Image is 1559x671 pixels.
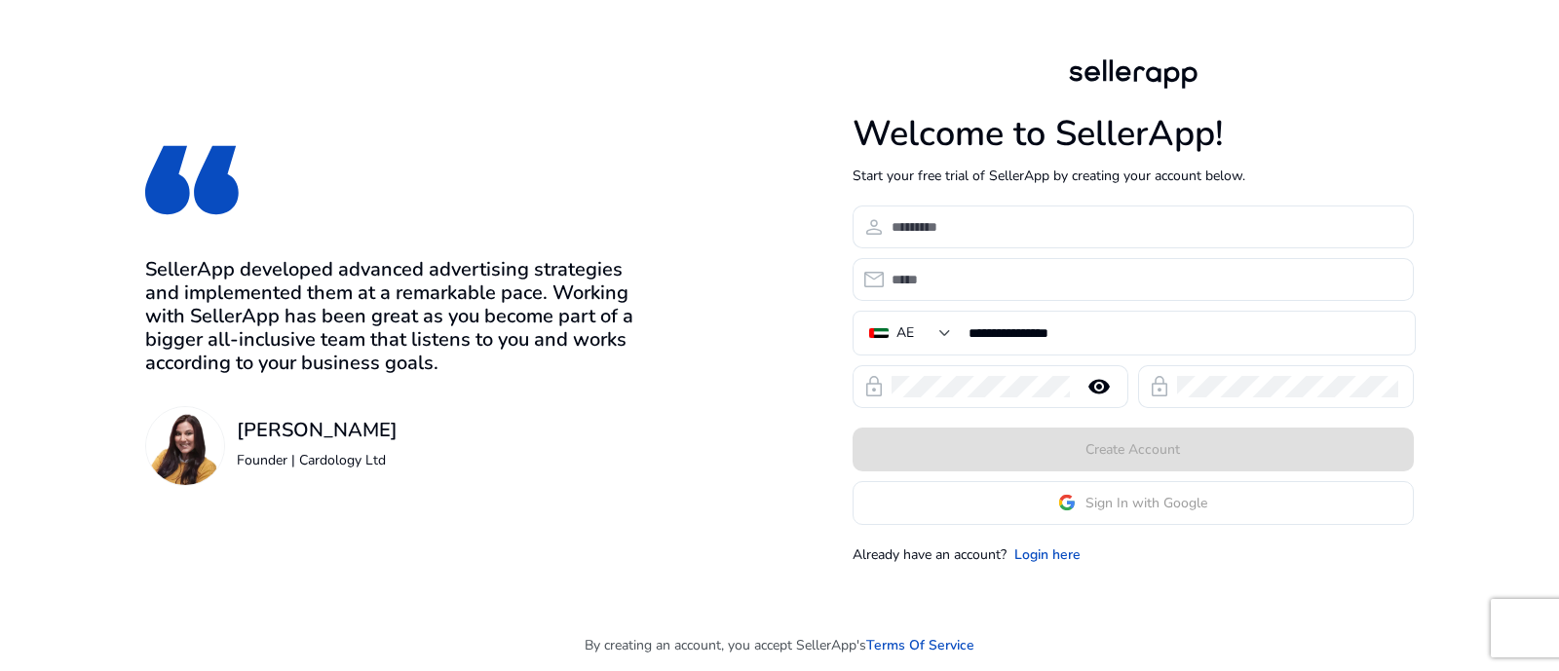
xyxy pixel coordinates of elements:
a: Terms Of Service [866,635,974,655]
div: AE [896,322,914,344]
a: Login here [1014,544,1081,565]
mat-icon: remove_red_eye [1076,375,1122,398]
h3: SellerApp developed advanced advertising strategies and implemented them at a remarkable pace. Wo... [145,258,644,375]
span: lock [1148,375,1171,398]
p: Already have an account? [853,544,1007,565]
span: email [862,268,886,291]
p: Start your free trial of SellerApp by creating your account below. [853,166,1414,186]
h1: Welcome to SellerApp! [853,113,1414,155]
h3: [PERSON_NAME] [237,419,398,442]
span: person [862,215,886,239]
p: Founder | Cardology Ltd [237,450,398,470]
span: lock [862,375,886,398]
